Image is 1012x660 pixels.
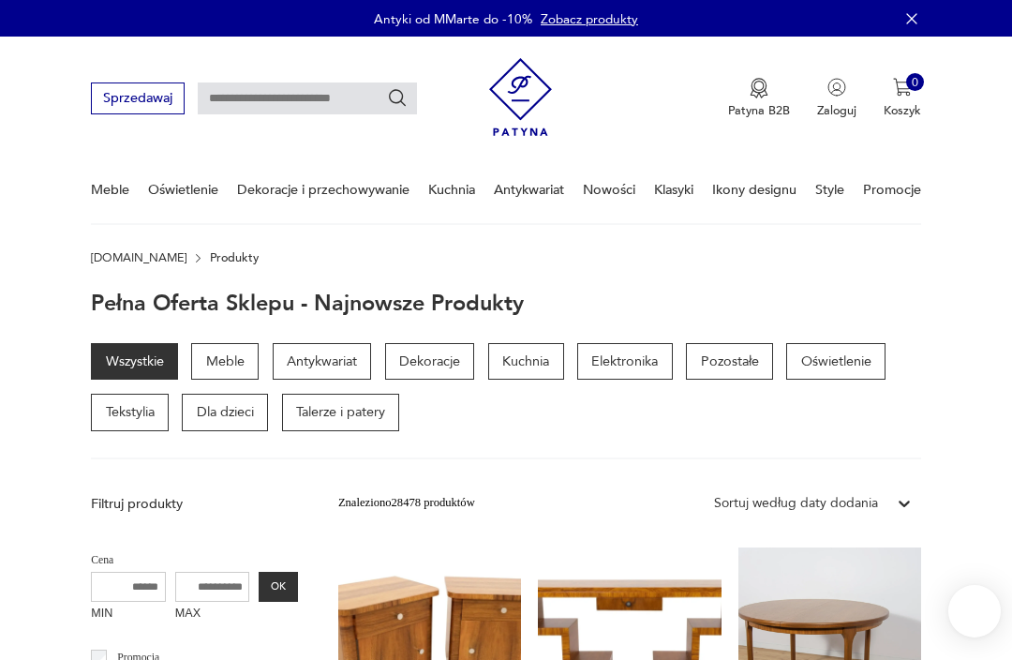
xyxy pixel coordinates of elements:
[577,343,673,381] a: Elektronika
[91,602,166,628] label: MIN
[273,343,372,381] a: Antykwariat
[387,88,408,109] button: Szukaj
[494,157,564,222] a: Antykwariat
[714,494,878,513] div: Sortuj według daty dodania
[815,157,844,222] a: Style
[428,157,475,222] a: Kuchnia
[906,73,925,92] div: 0
[884,102,921,119] p: Koszyk
[182,394,268,431] a: Dla dzieci
[728,78,790,119] button: Patyna B2B
[712,157,796,222] a: Ikony designu
[827,78,846,97] img: Ikonka użytkownika
[654,157,693,222] a: Klasyki
[91,82,184,113] button: Sprzedawaj
[91,495,298,514] p: Filtruj produkty
[175,602,250,628] label: MAX
[338,494,475,513] div: Znaleziono 28478 produktów
[91,251,186,264] a: [DOMAIN_NAME]
[259,572,297,602] button: OK
[893,78,912,97] img: Ikona koszyka
[385,343,475,381] a: Dekoracje
[91,292,524,316] h1: Pełna oferta sklepu - najnowsze produkty
[583,157,635,222] a: Nowości
[817,78,856,119] button: Zaloguj
[210,251,259,264] p: Produkty
[91,343,178,381] a: Wszystkie
[374,10,532,28] p: Antyki od MMarte do -10%
[863,157,921,222] a: Promocje
[786,343,885,381] a: Oświetlenie
[489,52,552,142] img: Patyna - sklep z meblami i dekoracjami vintage
[237,157,409,222] a: Dekoracje i przechowywanie
[282,394,400,431] a: Talerze i patery
[686,343,773,381] a: Pozostałe
[148,157,218,222] a: Oświetlenie
[91,394,169,431] a: Tekstylia
[488,343,564,381] a: Kuchnia
[817,102,856,119] p: Zaloguj
[728,78,790,119] a: Ikona medaluPatyna B2B
[750,78,768,98] img: Ikona medalu
[948,585,1001,637] iframe: Smartsupp widget button
[728,102,790,119] p: Patyna B2B
[91,94,184,105] a: Sprzedawaj
[884,78,921,119] button: 0Koszyk
[541,10,638,28] a: Zobacz produkty
[191,343,259,381] a: Meble
[91,157,129,222] a: Meble
[91,551,298,570] p: Cena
